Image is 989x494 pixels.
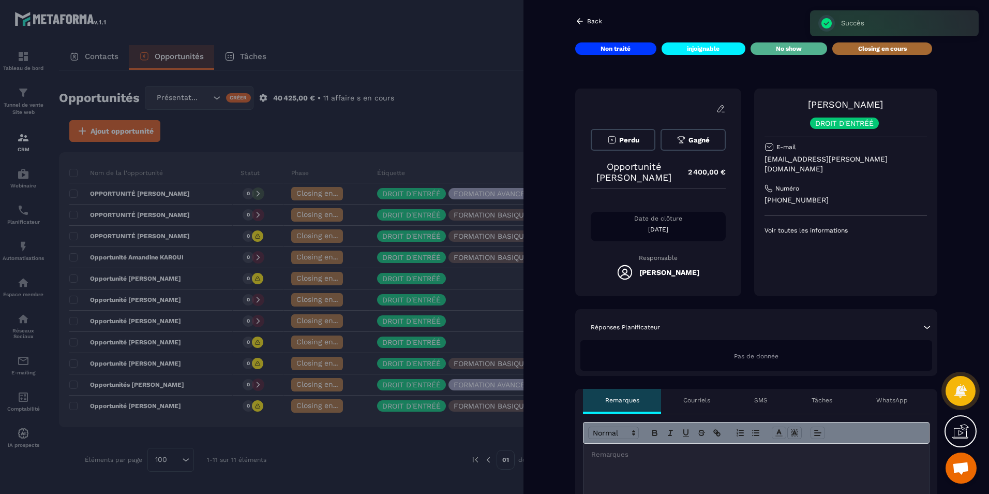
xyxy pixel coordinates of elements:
[765,195,927,205] p: [PHONE_NUMBER]
[754,396,768,404] p: SMS
[808,99,883,110] a: [PERSON_NAME]
[591,225,726,234] p: [DATE]
[639,268,699,277] h5: [PERSON_NAME]
[765,226,927,235] p: Voir toutes les informations
[591,161,678,183] p: Opportunité [PERSON_NAME]
[601,45,631,53] p: Non traité
[591,323,660,331] p: Réponses Planificateur
[591,129,655,151] button: Perdu
[734,353,778,360] span: Pas de donnée
[687,45,720,53] p: injoignable
[776,45,802,53] p: No show
[591,214,726,223] p: Date de clôture
[765,154,927,174] p: [EMAIL_ADDRESS][PERSON_NAME][DOMAIN_NAME]
[776,143,796,151] p: E-mail
[688,136,710,144] span: Gagné
[775,184,799,193] p: Numéro
[605,396,639,404] p: Remarques
[876,396,908,404] p: WhatsApp
[587,18,602,25] p: Back
[661,129,725,151] button: Gagné
[683,396,710,404] p: Courriels
[812,396,832,404] p: Tâches
[591,254,726,261] p: Responsable
[678,162,726,182] p: 2 400,00 €
[619,136,639,144] span: Perdu
[858,45,907,53] p: Closing en cours
[946,453,977,484] div: Ouvrir le chat
[815,120,874,127] p: DROIT D'ENTRÉÉ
